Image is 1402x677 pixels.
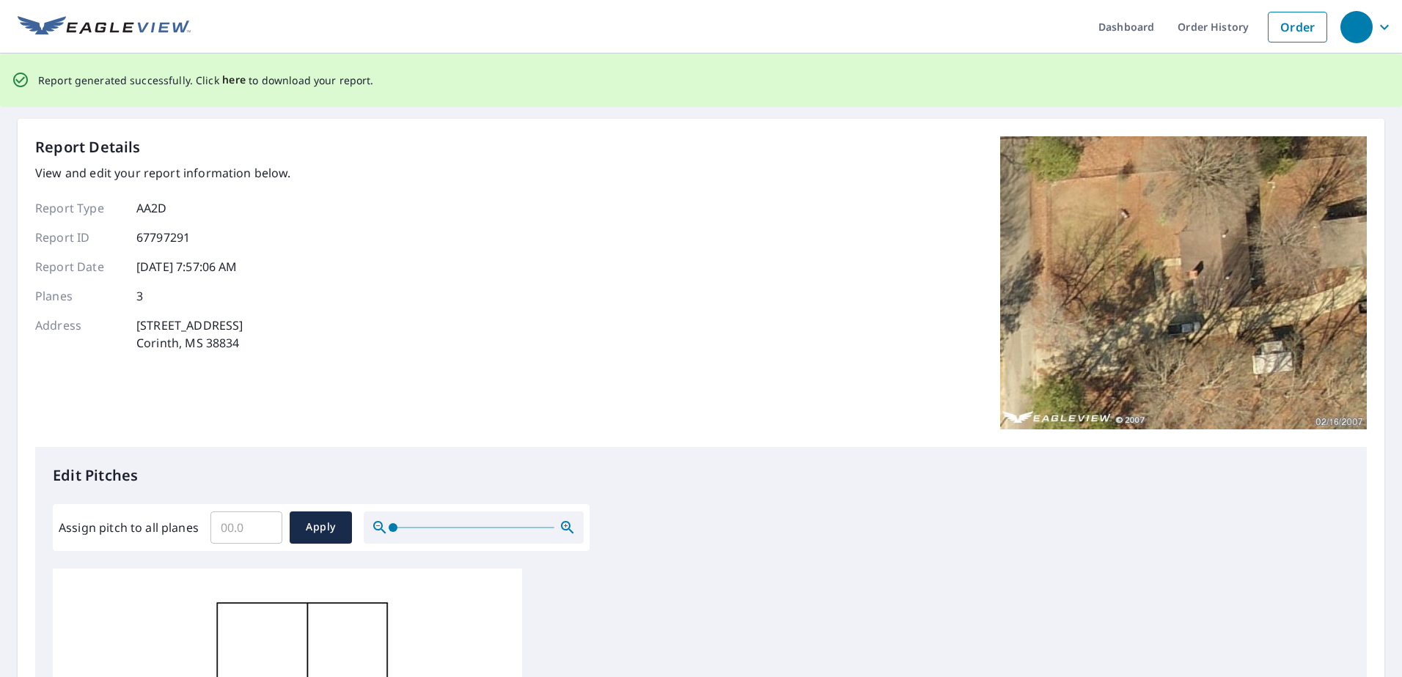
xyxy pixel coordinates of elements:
button: here [222,71,246,89]
p: Edit Pitches [53,465,1349,487]
button: Apply [290,511,352,544]
p: 67797291 [136,229,190,246]
img: EV Logo [18,16,191,38]
p: Report Details [35,136,141,158]
p: Report Type [35,199,123,217]
a: Order [1268,12,1327,42]
p: 3 [136,287,143,305]
img: Top image [1000,136,1367,429]
p: Report generated successfully. Click to download your report. [38,71,374,89]
p: Address [35,317,123,352]
input: 00.0 [210,507,282,548]
label: Assign pitch to all planes [59,519,199,536]
span: Apply [301,518,340,536]
p: AA2D [136,199,167,217]
p: Report ID [35,229,123,246]
p: View and edit your report information below. [35,164,291,182]
p: Planes [35,287,123,305]
p: [STREET_ADDRESS] Corinth, MS 38834 [136,317,243,352]
p: [DATE] 7:57:06 AM [136,258,238,275]
p: Report Date [35,258,123,275]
